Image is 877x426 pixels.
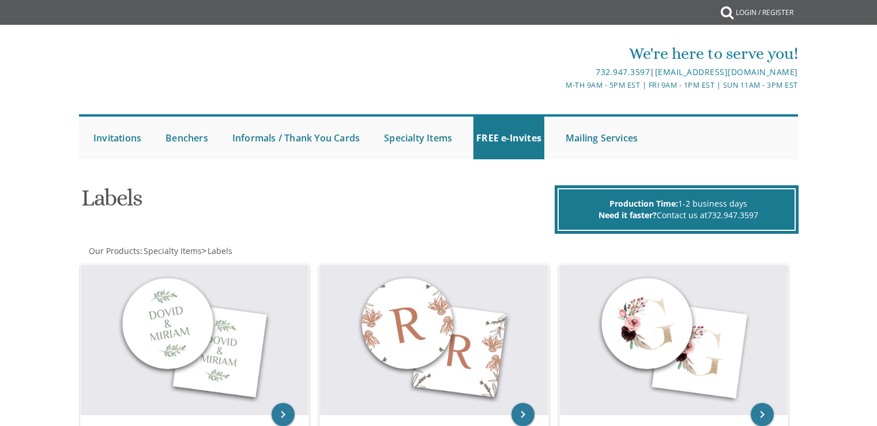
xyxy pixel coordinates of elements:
[751,403,774,426] a: keyboard_arrow_right
[560,265,788,415] img: Label Style 3
[473,117,544,159] a: FREE e-Invites
[229,117,363,159] a: Informals / Thank You Cards
[596,66,650,77] a: 732.947.3597
[381,117,455,159] a: Specialty Items
[272,403,295,426] a: keyboard_arrow_right
[319,79,798,91] div: M-Th 9am - 5pm EST | Fri 9am - 1pm EST | Sun 11am - 3pm EST
[79,245,439,257] div: :
[142,245,202,256] a: Specialty Items
[319,65,798,79] div: |
[208,245,232,256] span: Labels
[655,66,798,77] a: [EMAIL_ADDRESS][DOMAIN_NAME]
[81,265,309,415] img: Label Style 1
[511,403,535,426] a: keyboard_arrow_right
[609,198,678,209] span: Production Time:
[163,117,211,159] a: Benchers
[202,245,232,256] span: >
[599,210,657,221] span: Need it faster?
[707,210,758,221] a: 732.947.3597
[144,245,202,256] span: Specialty Items
[576,198,780,221] p: 1-2 business days Contact us at
[206,245,232,256] a: Labels
[319,42,798,65] div: We're here to serve you!
[81,185,552,219] h1: Labels
[563,117,641,159] a: Mailing Services
[88,245,140,256] a: Our Products
[91,117,144,159] a: Invitations
[320,265,548,415] img: Label Style 2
